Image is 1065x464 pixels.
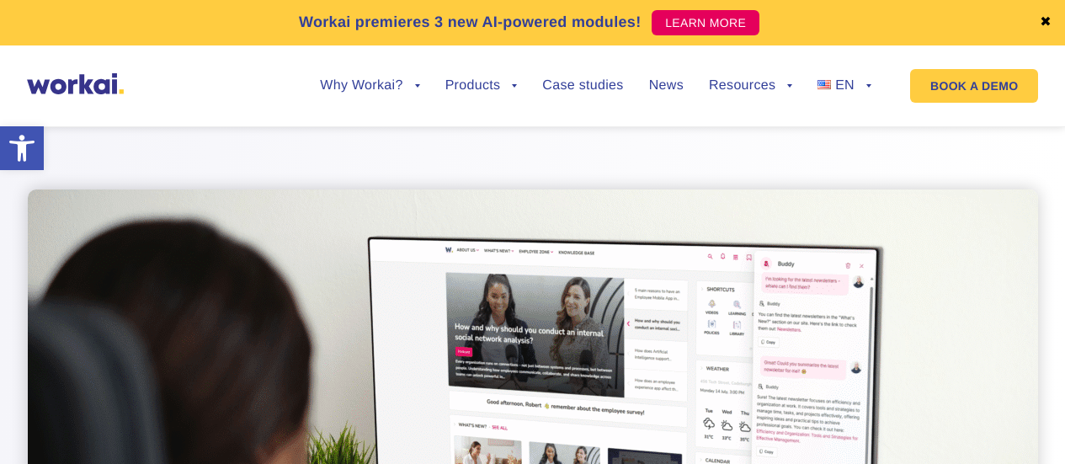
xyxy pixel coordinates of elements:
[652,10,759,35] a: LEARN MORE
[320,79,419,93] a: Why Workai?
[299,11,642,34] p: Workai premieres 3 new AI-powered modules!
[1040,16,1052,29] a: ✖
[835,78,855,93] span: EN
[445,79,518,93] a: Products
[542,79,623,93] a: Case studies
[817,79,871,93] a: EN
[649,79,684,93] a: News
[709,79,792,93] a: Resources
[910,69,1038,103] a: BOOK A DEMO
